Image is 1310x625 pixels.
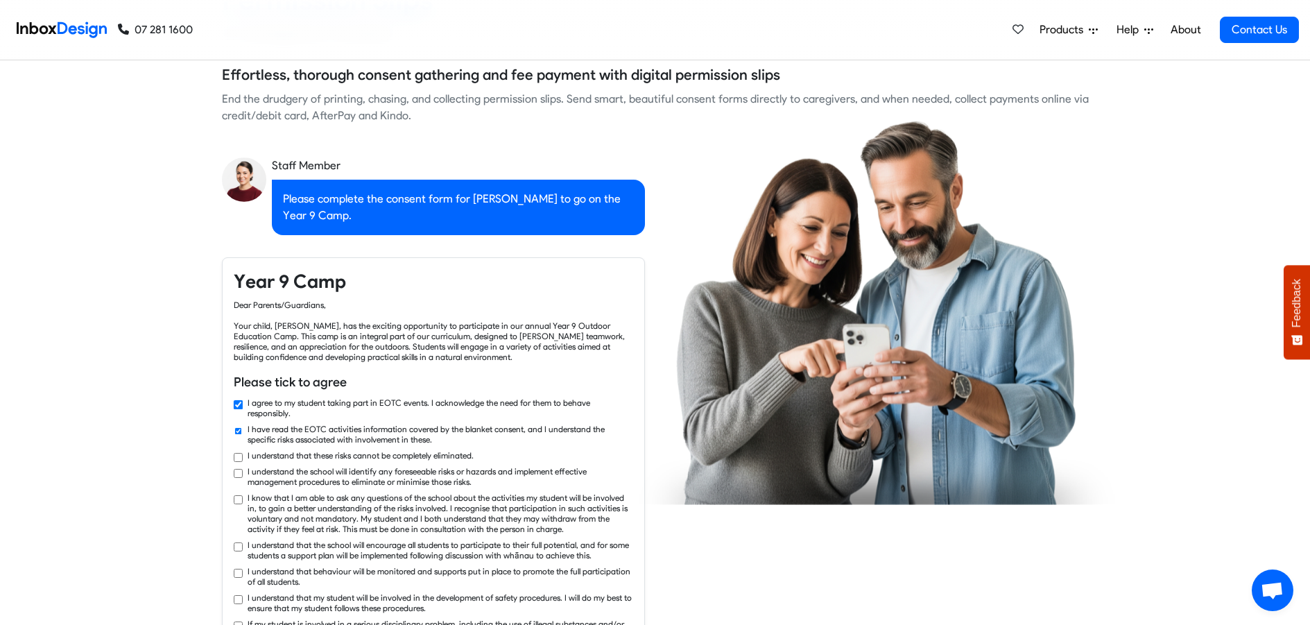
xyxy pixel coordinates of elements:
[248,466,633,487] label: I understand the school will identify any foreseeable risks or hazards and implement effective ma...
[248,424,633,445] label: I have read the EOTC activities information covered by the blanket consent, and I understand the ...
[118,22,193,38] a: 07 281 1600
[248,493,633,534] label: I know that I am able to ask any questions of the school about the activities my student will be ...
[248,592,633,613] label: I understand that my student will be involved in the development of safety procedures. I will do ...
[222,65,780,85] h5: Effortless, thorough consent gathering and fee payment with digital permission slips
[1034,16,1103,44] a: Products
[1111,16,1159,44] a: Help
[272,157,645,174] div: Staff Member
[234,373,633,391] h6: Please tick to agree
[248,540,633,560] label: I understand that the school will encourage all students to participate to their full potential, ...
[1291,279,1303,327] span: Feedback
[1284,265,1310,359] button: Feedback - Show survey
[272,180,645,235] div: Please complete the consent form for [PERSON_NAME] to go on the Year 9 Camp.
[234,269,633,294] h4: Year 9 Camp
[1166,16,1205,44] a: About
[248,566,633,587] label: I understand that behaviour will be monitored and supports put in place to promote the full parti...
[248,397,633,418] label: I agree to my student taking part in EOTC events. I acknowledge the need for them to behave respo...
[639,120,1114,504] img: parents_using_phone.png
[248,450,474,461] label: I understand that these risks cannot be completely eliminated.
[234,300,633,362] div: Dear Parents/Guardians, Your child, [PERSON_NAME], has the exciting opportunity to participate in...
[222,91,1089,124] div: End the drudgery of printing, chasing, and collecting permission slips. Send smart, beautiful con...
[222,157,266,202] img: staff_avatar.png
[1220,17,1299,43] a: Contact Us
[1040,22,1089,38] span: Products
[1117,22,1144,38] span: Help
[1252,570,1293,611] div: Open chat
